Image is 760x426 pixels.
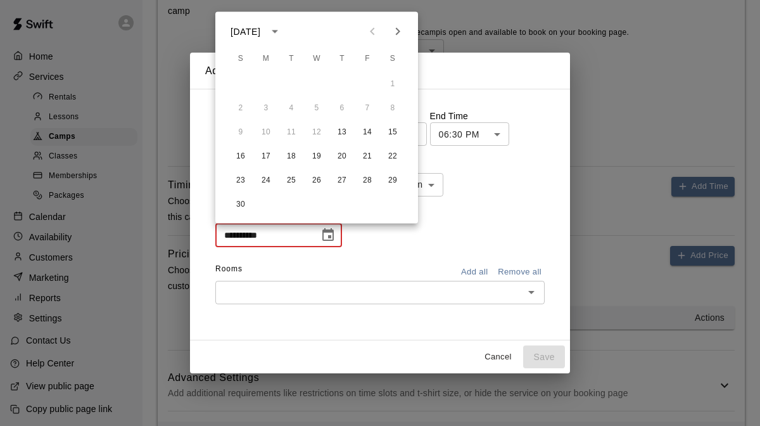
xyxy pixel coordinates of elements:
button: 19 [305,145,328,168]
button: 16 [229,145,252,168]
button: 14 [356,121,379,144]
button: 20 [331,145,353,168]
button: Choose date [315,223,341,248]
span: Friday [356,46,379,72]
p: End Time [430,110,509,122]
div: 06:30 PM [430,122,509,146]
button: Remove all [495,262,545,282]
button: 25 [280,169,303,192]
span: Sunday [229,46,252,72]
span: Rooms [215,264,243,273]
button: Cancel [478,347,518,367]
button: 30 [229,193,252,216]
span: Thursday [331,46,353,72]
button: 23 [229,169,252,192]
span: Tuesday [280,46,303,72]
button: 29 [381,169,404,192]
button: 22 [381,145,404,168]
button: 28 [356,169,379,192]
h2: Add Time [190,53,570,89]
button: calendar view is open, switch to year view [264,21,286,42]
button: 18 [280,145,303,168]
span: Saturday [381,46,404,72]
button: 26 [305,169,328,192]
button: 21 [356,145,379,168]
button: Next month [385,19,410,44]
button: 24 [255,169,277,192]
button: 13 [331,121,353,144]
button: 17 [255,145,277,168]
button: 27 [331,169,353,192]
button: 15 [381,121,404,144]
div: On [402,173,443,197]
span: Wednesday [305,46,328,72]
span: Monday [255,46,277,72]
button: Add all [454,262,495,282]
button: Open [522,283,540,301]
div: [DATE] [231,25,260,38]
span: Ends [402,156,443,173]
